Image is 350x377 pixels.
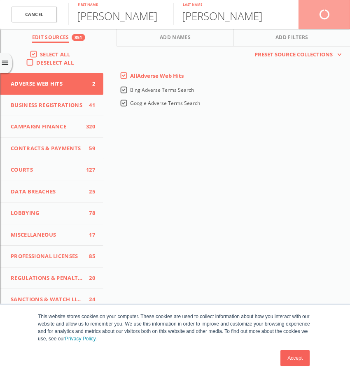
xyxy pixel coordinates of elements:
button: Add Filters [234,29,350,47]
span: Data Breaches [11,188,83,196]
span: Regulations & Penalties [11,274,83,282]
button: Campaign Finance320 [0,116,103,138]
span: Add Names [160,34,191,43]
span: Campaign Finance [11,123,83,131]
span: Lobbying [11,209,83,217]
button: Sanctions & Watch Lists24 [0,289,103,311]
span: 20 [83,274,95,282]
a: Privacy Policy [65,336,96,342]
span: 59 [83,144,95,153]
span: 127 [83,166,95,174]
button: Business Registrations41 [0,95,103,116]
span: 41 [83,101,95,109]
span: Miscellaneous [11,231,83,239]
button: Professional Licenses85 [0,246,103,268]
button: Regulations & Penalties20 [0,268,103,289]
span: 85 [83,252,95,261]
span: 2 [83,80,95,88]
button: Miscellaneous17 [0,224,103,246]
a: Accept [280,350,310,366]
span: 320 [83,123,95,131]
button: Courts127 [0,159,103,181]
span: 17 [83,231,95,239]
button: Adverse Web Hits2 [0,73,103,95]
span: Business Registrations [11,101,83,109]
button: Contracts & Payments59 [0,138,103,160]
button: Data Breaches25 [0,181,103,203]
span: 24 [83,296,95,304]
span: Preset Source Collections [250,51,337,59]
span: Google Adverse Terms Search [130,100,200,107]
div: 851 [72,34,85,41]
span: Edit Sources [32,34,69,43]
span: Sanctions & Watch Lists [11,296,83,304]
button: Edit Sources851 [0,29,117,47]
span: Select All [40,51,70,58]
a: Cancel [12,7,57,23]
button: Lobbying78 [0,202,103,224]
span: All Adverse Web Hits [130,72,184,79]
span: Add Filters [275,34,308,43]
span: Adverse Web Hits [11,80,83,88]
button: Preset Source Collections [250,51,342,59]
span: Bing Adverse Terms Search [130,86,194,93]
span: Deselect All [36,59,74,66]
span: Contracts & Payments [11,144,83,153]
span: 78 [83,209,95,217]
i: menu [1,59,9,67]
span: 25 [83,188,95,196]
span: Courts [11,166,83,174]
p: This website stores cookies on your computer. These cookies are used to collect information about... [38,313,312,342]
span: Professional Licenses [11,252,83,261]
button: Add Names [117,29,233,47]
